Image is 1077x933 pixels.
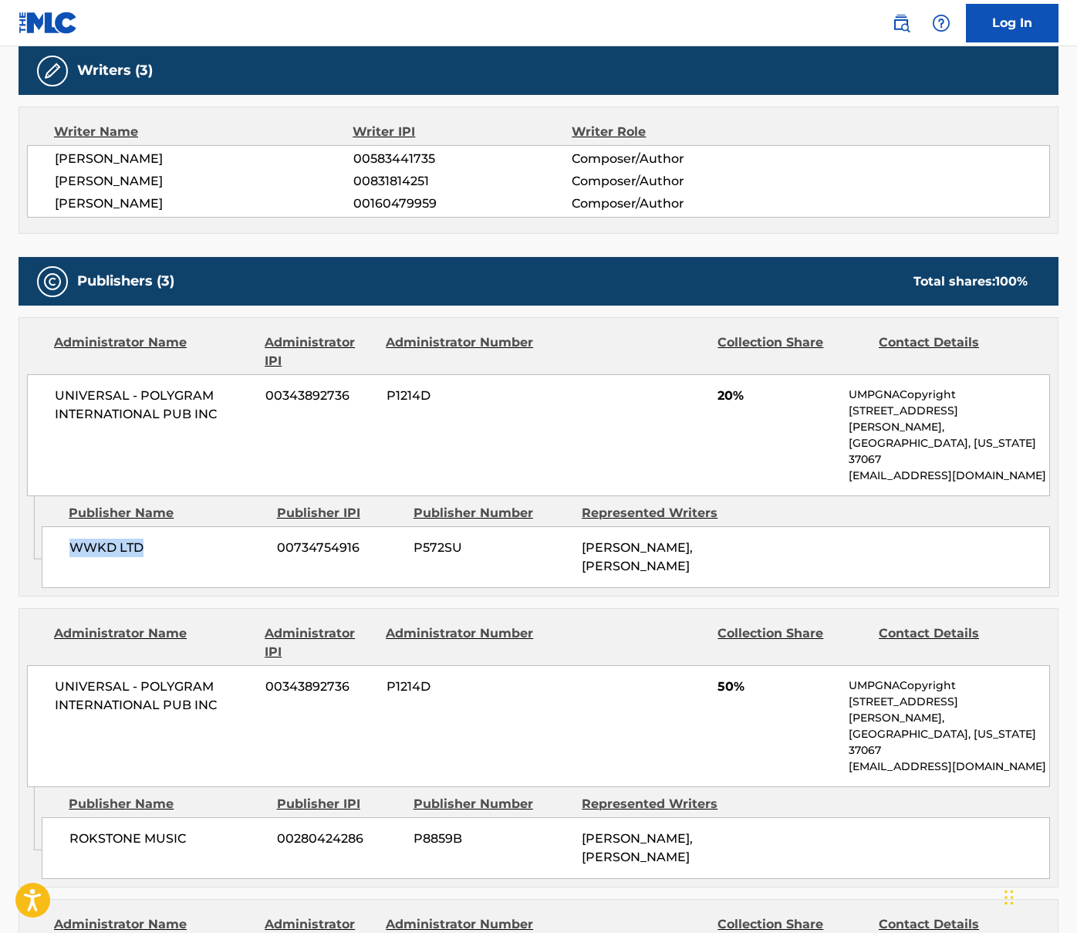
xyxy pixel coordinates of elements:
span: P8859B [414,830,570,848]
img: MLC Logo [19,12,78,34]
div: Administrator IPI [265,624,374,661]
div: Writer IPI [353,123,572,141]
span: 00583441735 [353,150,572,168]
span: 50% [717,678,837,696]
div: Administrator IPI [265,333,374,370]
p: [STREET_ADDRESS][PERSON_NAME], [849,694,1049,726]
span: 00160479959 [353,194,572,213]
span: Composer/Author [572,150,771,168]
span: P1214D [387,387,535,405]
img: Writers [43,62,62,80]
span: [PERSON_NAME] [55,150,353,168]
span: UNIVERSAL - POLYGRAM INTERNATIONAL PUB INC [55,387,254,424]
p: [EMAIL_ADDRESS][DOMAIN_NAME] [849,468,1049,484]
div: Administrator Name [54,333,253,370]
span: 00831814251 [353,172,572,191]
div: Collection Share [717,624,867,661]
img: search [892,14,910,32]
div: Publisher IPI [277,795,402,813]
span: 20% [717,387,837,405]
h5: Writers (3) [77,62,153,79]
div: Publisher Number [414,795,570,813]
span: [PERSON_NAME] [55,172,353,191]
div: Administrator Number [386,624,535,661]
span: Composer/Author [572,172,771,191]
span: [PERSON_NAME] [55,194,353,213]
span: WWKD LTD [69,539,265,557]
h5: Publishers (3) [77,272,174,290]
img: Publishers [43,272,62,291]
div: Publisher Number [414,504,570,522]
div: Publisher Name [69,504,265,522]
span: 100 % [995,274,1028,289]
img: help [932,14,950,32]
span: [PERSON_NAME], [PERSON_NAME] [582,831,693,864]
p: UMPGNACopyright [849,678,1049,694]
div: Help [926,8,957,39]
div: Publisher IPI [277,504,402,522]
p: UMPGNACopyright [849,387,1049,403]
span: 00343892736 [265,387,375,405]
iframe: Chat Widget [1000,859,1077,933]
span: 00343892736 [265,678,375,696]
div: Slepen [1004,874,1014,921]
p: [STREET_ADDRESS][PERSON_NAME], [849,403,1049,435]
div: Contact Details [879,333,1028,370]
div: Administrator Name [54,624,253,661]
span: ROKSTONE MUSIC [69,830,265,848]
a: Log In [966,4,1058,42]
span: Composer/Author [572,194,771,213]
span: 00280424286 [277,830,402,848]
div: Represented Writers [582,504,738,522]
span: P1214D [387,678,535,696]
p: [GEOGRAPHIC_DATA], [US_STATE] 37067 [849,726,1049,759]
div: Represented Writers [582,795,738,813]
div: Collection Share [717,333,867,370]
a: Public Search [886,8,917,39]
span: UNIVERSAL - POLYGRAM INTERNATIONAL PUB INC [55,678,254,715]
span: P572SU [414,539,570,557]
div: Chatwidget [1000,859,1077,933]
p: [GEOGRAPHIC_DATA], [US_STATE] 37067 [849,435,1049,468]
div: Writer Role [572,123,771,141]
div: Contact Details [879,624,1028,661]
span: 00734754916 [277,539,402,557]
div: Total shares: [913,272,1028,291]
div: Writer Name [54,123,353,141]
p: [EMAIL_ADDRESS][DOMAIN_NAME] [849,759,1049,775]
div: Administrator Number [386,333,535,370]
div: Publisher Name [69,795,265,813]
span: [PERSON_NAME], [PERSON_NAME] [582,540,693,573]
